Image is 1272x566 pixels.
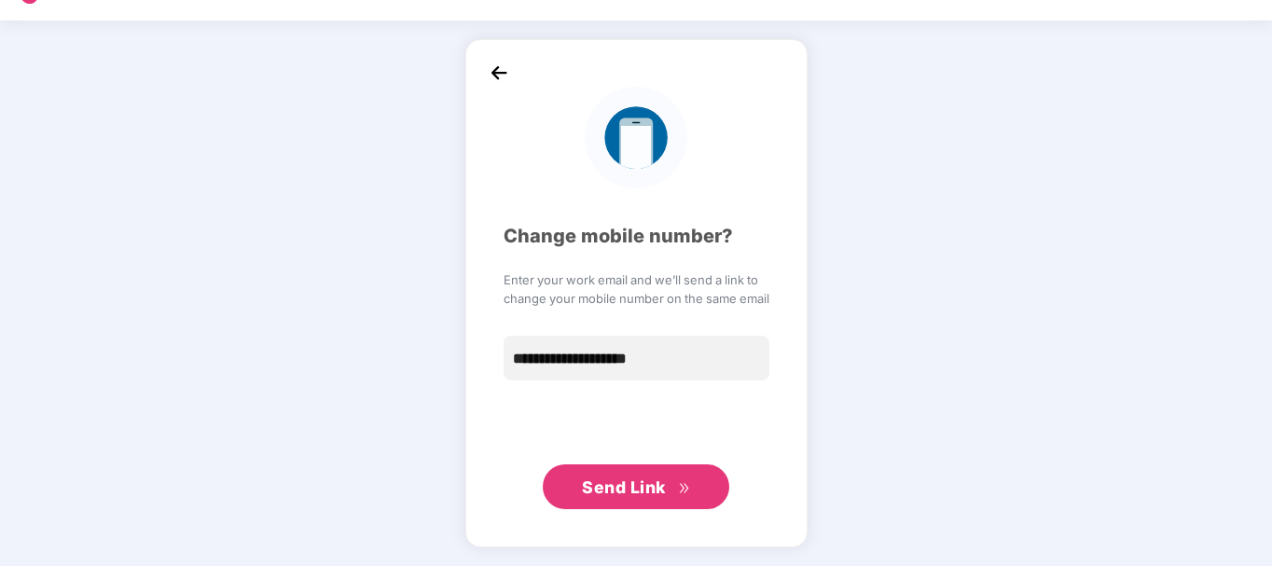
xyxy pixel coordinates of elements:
span: Send Link [582,477,666,497]
span: change your mobile number on the same email [504,289,769,308]
img: logo [585,87,686,188]
span: Enter your work email and we’ll send a link to [504,270,769,289]
button: Send Linkdouble-right [543,464,729,509]
span: double-right [678,482,690,494]
div: Change mobile number? [504,222,769,251]
img: back_icon [485,59,513,87]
